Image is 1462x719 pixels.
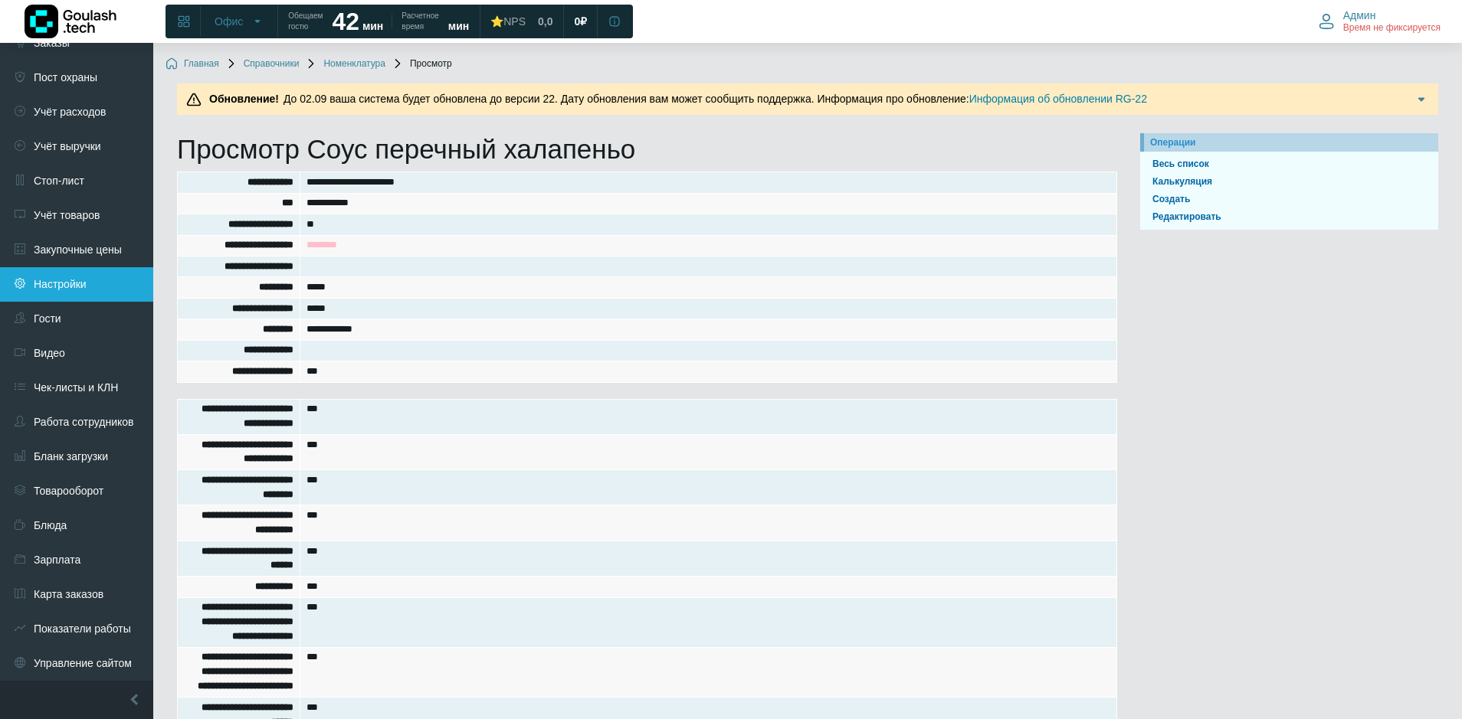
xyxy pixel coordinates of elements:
[288,11,323,32] span: Обещаем гостю
[215,15,243,28] span: Офис
[1146,192,1432,207] a: Создать
[538,15,552,28] span: 0,0
[1146,157,1432,172] a: Весь список
[565,8,596,35] a: 0 ₽
[580,15,587,28] span: ₽
[362,20,383,32] span: мин
[305,58,385,70] a: Номенклатура
[279,8,478,35] a: Обещаем гостю 42 мин Расчетное время мин
[177,133,1117,165] h1: Просмотр Соус перечный халапеньо
[205,9,273,34] button: Офис
[490,15,526,28] div: ⭐
[209,93,279,105] b: Обновление!
[186,92,202,107] img: Предупреждение
[1146,210,1432,224] a: Редактировать
[574,15,580,28] span: 0
[205,93,1147,105] span: До 02.09 ваша система будет обновлена до версии 22. Дату обновления вам может сообщить поддержка....
[1343,8,1376,22] span: Админ
[402,11,438,32] span: Расчетное время
[448,20,469,32] span: мин
[1310,5,1450,38] button: Админ Время не фиксируется
[25,5,116,38] img: Логотип компании Goulash.tech
[1414,92,1429,107] img: Подробнее
[225,58,300,70] a: Справочники
[166,58,219,70] a: Главная
[1146,175,1432,189] a: Калькуляция
[332,8,359,35] strong: 42
[481,8,562,35] a: ⭐NPS 0,0
[392,58,452,70] span: Просмотр
[1150,136,1432,149] div: Операции
[503,15,526,28] span: NPS
[969,93,1147,105] a: Информация об обновлении RG-22
[1343,22,1441,34] span: Время не фиксируется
